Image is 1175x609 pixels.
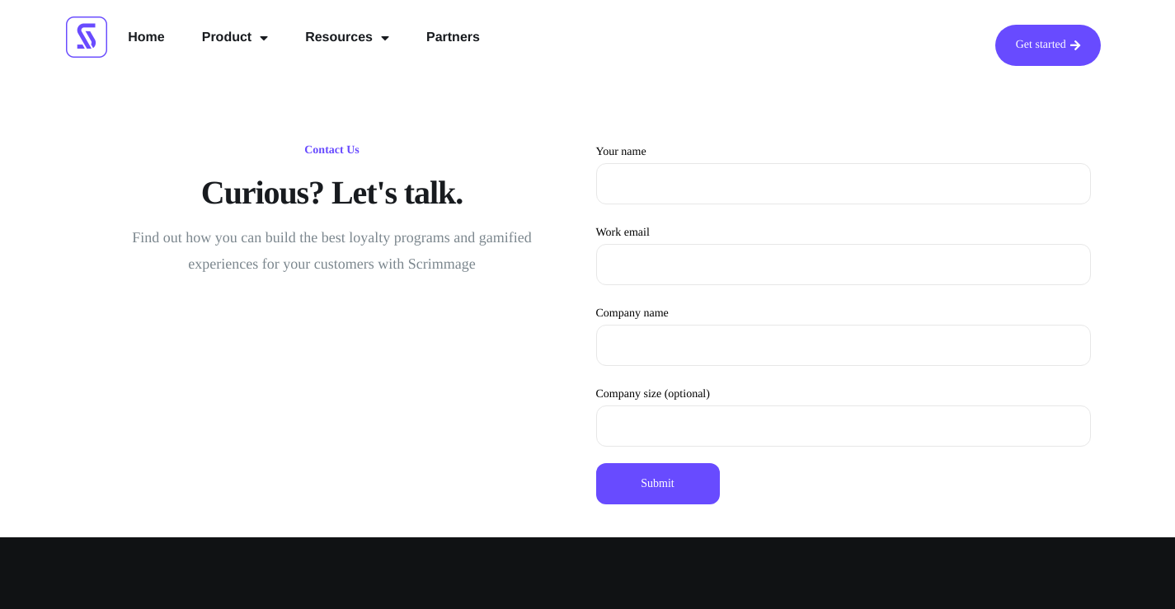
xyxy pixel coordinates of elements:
label: Company size (optional) [596,388,1091,447]
p: Find out how you can build the best loyalty programs and gamified experiences for your customers ... [118,225,547,277]
input: Your name [596,163,1091,204]
span: Get started [1016,40,1066,51]
input: Submit [596,463,720,504]
img: Scrimmage Square Icon Logo [66,16,107,58]
a: Resources [293,25,402,51]
nav: Menu [115,25,492,51]
a: Get started [995,25,1101,66]
a: Partners [414,25,492,51]
h2: Curious? Let's talk. [85,173,580,213]
label: Work email [596,227,1091,285]
h6: Contact Us [296,140,368,162]
input: Company name [596,325,1091,366]
label: Your name [596,146,1091,204]
input: Company size (optional) [596,405,1091,447]
form: Contact form [596,140,1091,504]
a: Home [115,25,176,51]
a: Product [190,25,280,51]
label: Company name [596,307,1091,366]
input: Work email [596,244,1091,285]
